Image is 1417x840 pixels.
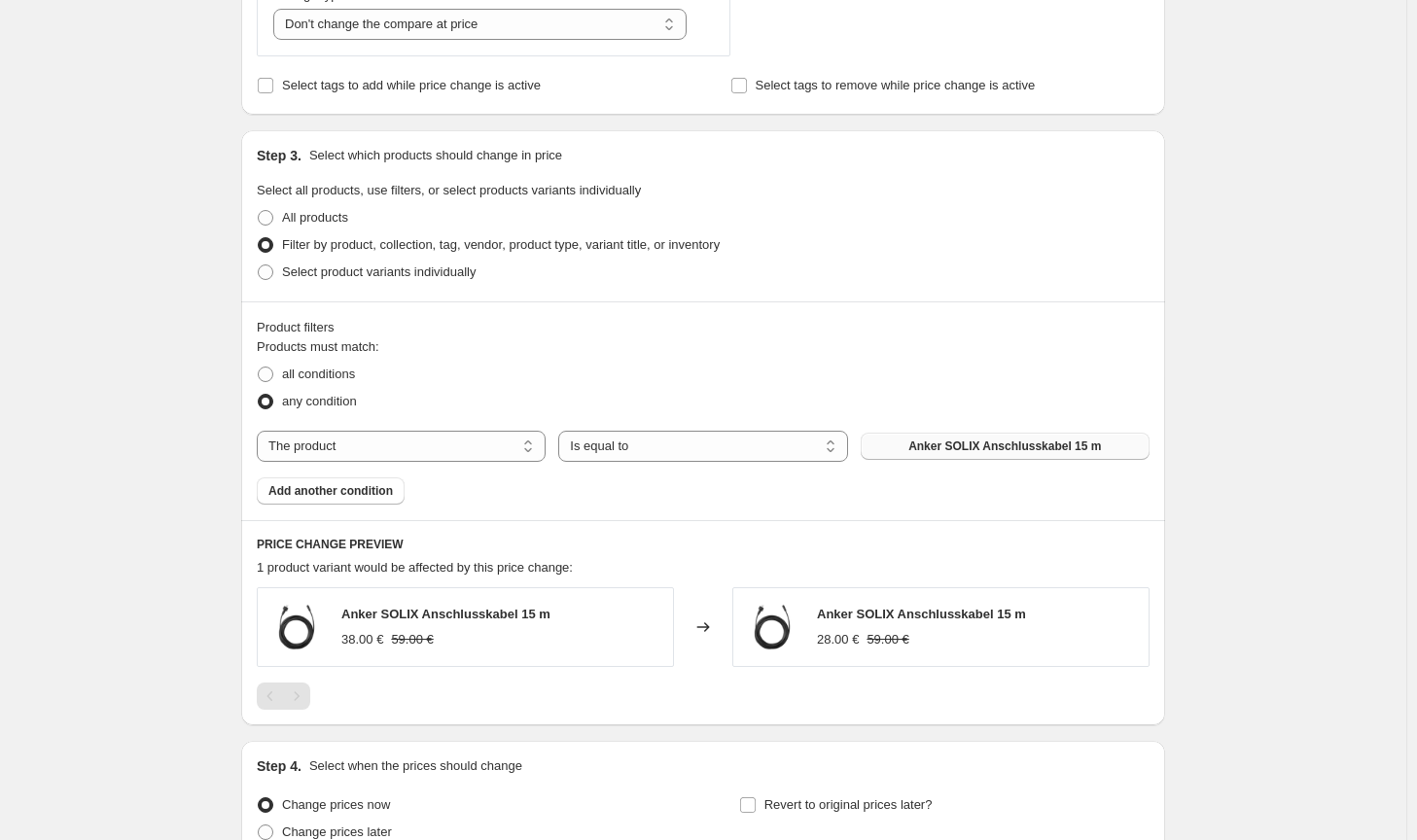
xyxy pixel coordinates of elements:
[282,237,720,252] span: Filter by product, collection, tag, vendor, product type, variant title, or inventory
[743,598,801,656] img: Anker_Solix2_Anschlusskabel15m_80x.webp
[282,394,357,408] span: any condition
[257,560,573,575] span: 1 product variant would be affected by this price change:
[817,630,859,649] div: 28.00 €
[817,607,1026,621] span: Anker SOLIX Anschlusskabel 15 m
[282,797,390,812] span: Change prices now
[341,630,383,649] div: 38.00 €
[257,682,310,710] nav: Pagination
[268,483,393,499] span: Add another condition
[282,210,348,225] span: All products
[257,318,1150,337] div: Product filters
[282,264,476,279] span: Select product variants individually
[257,756,301,776] h2: Step 4.
[267,598,326,656] img: Anker_Solix2_Anschlusskabel15m_80x.webp
[257,537,1150,552] h6: PRICE CHANGE PREVIEW
[861,433,1150,460] button: Anker SOLIX Anschlusskabel 15 m
[908,438,1101,454] span: Anker SOLIX Anschlusskabel 15 m
[391,630,433,649] strike: 59.00 €
[282,367,355,381] span: all conditions
[257,477,405,505] button: Add another condition
[341,607,550,621] span: Anker SOLIX Anschlusskabel 15 m
[764,797,933,812] span: Revert to original prices later?
[282,824,392,839] span: Change prices later
[257,183,641,197] span: Select all products, use filters, or select products variants individually
[756,78,1036,92] span: Select tags to remove while price change is active
[309,146,562,165] p: Select which products should change in price
[867,630,908,649] strike: 59.00 €
[309,756,522,776] p: Select when the prices should change
[257,146,301,165] h2: Step 3.
[282,78,541,92] span: Select tags to add while price change is active
[257,339,379,354] span: Products must match:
